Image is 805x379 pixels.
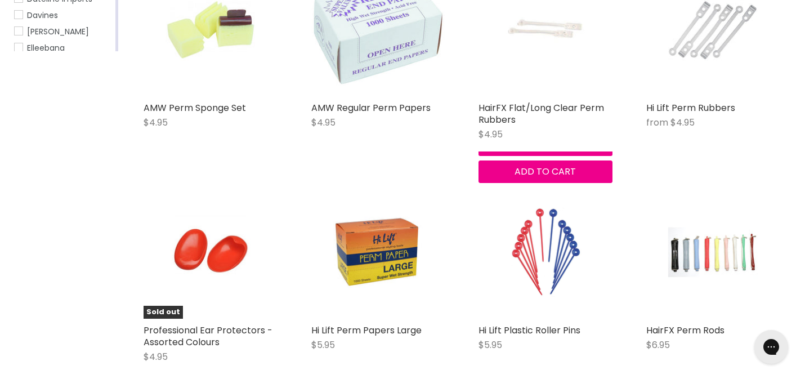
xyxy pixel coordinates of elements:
a: AMW Regular Perm Papers [311,101,431,114]
img: Hi Lift Perm Papers Large [333,185,422,319]
button: Add to cart [478,160,612,183]
a: HairFX Perm Rods [646,324,724,337]
a: HairFX Perm Rods [646,185,780,319]
span: $4.95 [144,116,168,129]
span: Davines [27,10,58,21]
span: Add to cart [515,165,576,178]
a: Professional Ear Protectors - Assorted Colours [144,324,272,349]
a: Hi Lift Plastic Roller Pins [478,324,580,337]
img: Professional Ear Protectors - Assorted Colours [166,185,255,319]
a: Hi Lift Perm Rubbers [646,101,735,114]
span: $4.95 [311,116,336,129]
span: $4.95 [144,350,168,363]
span: Elleebana [27,42,65,53]
img: HairFX Perm Rods [668,185,757,319]
a: Professional Ear Protectors - Assorted ColoursSold out [144,185,278,319]
a: Hi Lift Plastic Roller Pins [478,185,612,319]
iframe: Gorgias live chat messenger [749,326,794,368]
a: Hi Lift Perm Papers Large [311,185,445,319]
a: De Lorenzo [14,25,113,38]
img: Hi Lift Plastic Roller Pins [501,185,590,319]
span: $5.95 [311,338,335,351]
span: [PERSON_NAME] [27,26,89,37]
a: HairFX Flat/Long Clear Perm Rubbers [478,101,604,126]
span: $6.95 [646,338,670,351]
a: AMW Perm Sponge Set [144,101,246,114]
span: Sold out [144,306,183,319]
a: Elleebana [14,42,113,54]
span: $4.95 [478,128,503,141]
a: Hi Lift Perm Papers Large [311,324,422,337]
a: Davines [14,9,113,21]
span: $4.95 [670,116,695,129]
span: from [646,116,668,129]
span: $5.95 [478,338,502,351]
